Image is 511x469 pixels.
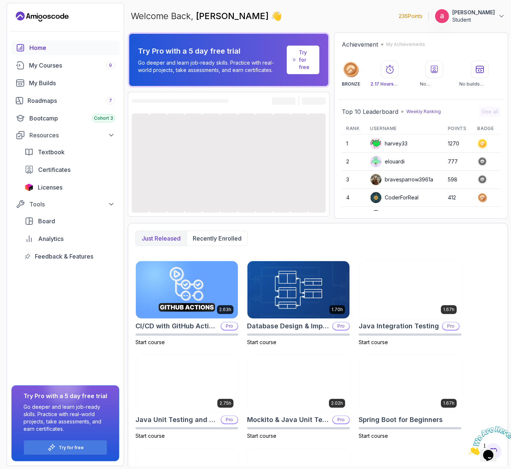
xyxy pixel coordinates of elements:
[331,307,343,313] p: 1.70h
[11,76,119,90] a: builds
[399,12,423,20] p: 236 Points
[136,261,238,318] img: CI/CD with GitHub Actions card
[443,135,473,153] td: 1270
[220,400,231,406] p: 2.75h
[370,174,381,185] img: user profile image
[443,307,454,313] p: 1.67h
[359,355,461,440] a: Spring Boot for Beginners card1.67hSpring Boot for BeginnersStart course
[247,339,276,345] span: Start course
[247,433,276,439] span: Start course
[11,58,119,73] a: courses
[342,40,378,49] h2: Achievement
[221,322,238,330] p: Pro
[359,321,439,331] h2: Java Integration Testing
[459,81,500,87] p: No builds completed
[443,189,473,207] td: 412
[38,165,70,174] span: Certificates
[23,440,107,455] button: Try for free
[247,321,329,331] h2: Database Design & Implementation
[247,415,329,425] h2: Mockito & Java Unit Testing
[38,148,65,156] span: Textbook
[29,200,115,209] div: Tools
[443,123,473,135] th: Points
[11,93,119,108] a: roadmaps
[333,322,349,330] p: Pro
[20,145,119,159] a: textbook
[342,135,366,153] td: 1
[11,40,119,55] a: home
[193,234,242,243] p: Recently enrolled
[109,98,112,104] span: 7
[29,79,115,87] div: My Builds
[135,355,238,440] a: Java Unit Testing and TDD card2.75hJava Unit Testing and TDDProStart course
[221,416,238,423] p: Pro
[473,123,500,135] th: Badge
[196,11,271,21] span: [PERSON_NAME]
[342,153,366,171] td: 2
[359,339,388,345] span: Start course
[370,192,381,203] img: user profile image
[479,107,500,117] button: See all
[20,231,119,246] a: analytics
[59,445,84,451] p: Try for free
[370,138,381,149] img: default monster avatar
[435,9,449,23] img: user profile image
[287,46,319,74] a: Try for free
[11,198,119,211] button: Tools
[443,207,473,225] td: 363
[370,81,398,87] span: 2.17 Hours
[136,355,238,412] img: Java Unit Testing and TDD card
[16,11,69,22] a: Landing page
[271,10,282,22] span: 👋
[452,9,495,16] p: [PERSON_NAME]
[135,261,238,346] a: CI/CD with GitHub Actions card2.63hCI/CD with GitHub ActionsProStart course
[331,400,343,406] p: 2.02h
[135,433,165,439] span: Start course
[443,322,459,330] p: Pro
[359,415,443,425] h2: Spring Boot for Beginners
[359,355,461,412] img: Spring Boot for Beginners card
[23,403,107,433] p: Go deeper and learn job-ready skills. Practice with real-world projects, take assessments, and ea...
[359,261,461,318] img: Java Integration Testing card
[38,217,55,226] span: Board
[38,183,62,192] span: Licenses
[20,162,119,177] a: certificates
[465,423,511,458] iframe: chat widget
[11,111,119,126] a: bootcamp
[136,231,186,246] button: Just released
[29,131,115,140] div: Resources
[3,3,48,32] img: Chat attention grabber
[342,171,366,189] td: 3
[138,46,284,56] p: Try Pro with a 5 day free trial
[406,109,441,115] p: Weekly Ranking
[29,114,115,123] div: Bootcamp
[342,81,360,87] p: BRONZE
[38,234,64,243] span: Analytics
[3,3,6,9] span: 1
[359,261,461,346] a: Java Integration Testing card1.67hJava Integration TestingProStart course
[28,96,115,105] div: Roadmaps
[25,184,33,191] img: jetbrains icon
[247,355,349,412] img: Mockito & Java Unit Testing card
[131,10,282,22] p: Welcome Back,
[219,307,231,313] p: 2.63h
[247,261,349,318] img: Database Design & Implementation card
[359,433,388,439] span: Start course
[370,156,405,167] div: elouardi
[342,189,366,207] td: 4
[370,138,407,149] div: harvey33
[452,16,495,24] p: Student
[435,9,505,24] button: user profile image[PERSON_NAME]Student
[370,210,381,221] img: user profile image
[386,42,425,47] p: My Achievements
[20,214,119,228] a: board
[35,252,93,261] span: Feedback & Features
[370,156,381,167] img: default monster avatar
[138,59,284,74] p: Go deeper and learn job-ready skills. Practice with real-world projects, take assessments, and ea...
[11,129,119,142] button: Resources
[333,416,349,423] p: Pro
[94,115,113,121] span: Cohort 3
[299,49,313,71] a: Try for free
